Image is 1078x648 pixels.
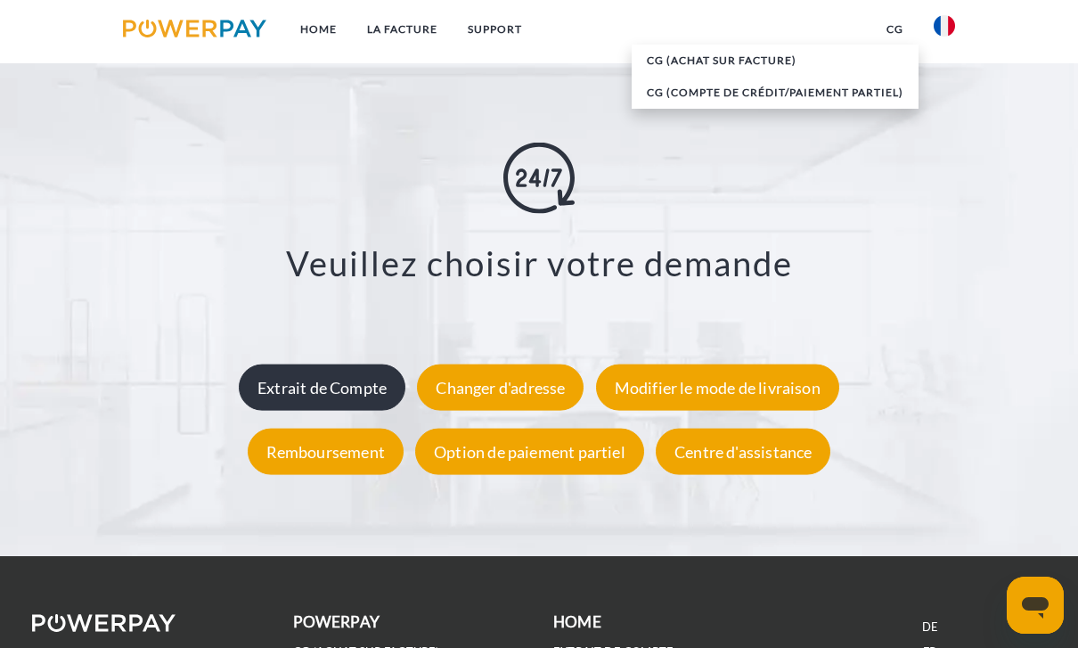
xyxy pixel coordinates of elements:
[239,365,405,411] div: Extrait de Compte
[234,378,410,398] a: Extrait de Compte
[596,365,839,411] div: Modifier le mode de livraison
[293,612,380,631] b: POWERPAY
[248,429,404,475] div: Remboursement
[553,612,601,631] b: Home
[32,614,176,632] img: logo-powerpay-white.svg
[412,378,588,398] a: Changer d'adresse
[411,442,649,462] a: Option de paiement partiel
[632,77,919,109] a: CG (Compte de crédit/paiement partiel)
[417,365,584,411] div: Changer d'adresse
[77,242,1002,285] h3: Veuillez choisir votre demande
[352,13,453,45] a: LA FACTURE
[922,619,938,635] a: DE
[243,442,408,462] a: Remboursement
[592,378,844,398] a: Modifier le mode de livraison
[656,429,830,475] div: Centre d'assistance
[934,15,955,37] img: fr
[503,143,575,214] img: online-shopping.svg
[415,429,644,475] div: Option de paiement partiel
[453,13,537,45] a: Support
[871,13,919,45] a: CG
[123,20,266,37] img: logo-powerpay.svg
[285,13,352,45] a: Home
[632,45,919,77] a: CG (achat sur facture)
[1007,577,1064,634] iframe: Bouton de lancement de la fenêtre de messagerie
[651,442,835,462] a: Centre d'assistance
